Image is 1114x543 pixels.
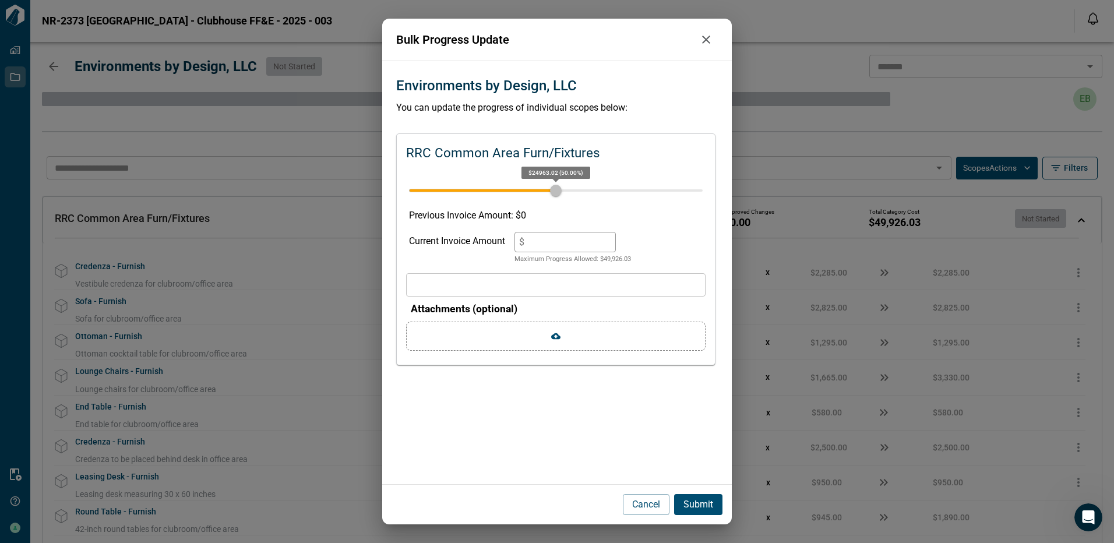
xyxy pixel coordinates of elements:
[1074,503,1102,531] iframe: Intercom live chat
[674,494,722,515] button: Submit
[683,498,713,512] p: Submit
[411,301,706,316] p: Attachments (optional)
[396,101,718,115] p: You can update the progress of individual scopes below:
[396,75,577,96] p: Environments by Design, LLC
[623,494,669,515] button: Cancel
[409,209,703,223] p: Previous Invoice Amount: $ 0
[632,498,660,512] p: Cancel
[514,255,631,265] p: Maximum Progress Allowed: $ 49,926.03
[406,143,600,163] p: RRC Common Area Furn/Fixtures
[519,237,524,248] span: $
[409,232,505,265] div: Current Invoice Amount
[396,31,695,48] p: Bulk Progress Update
